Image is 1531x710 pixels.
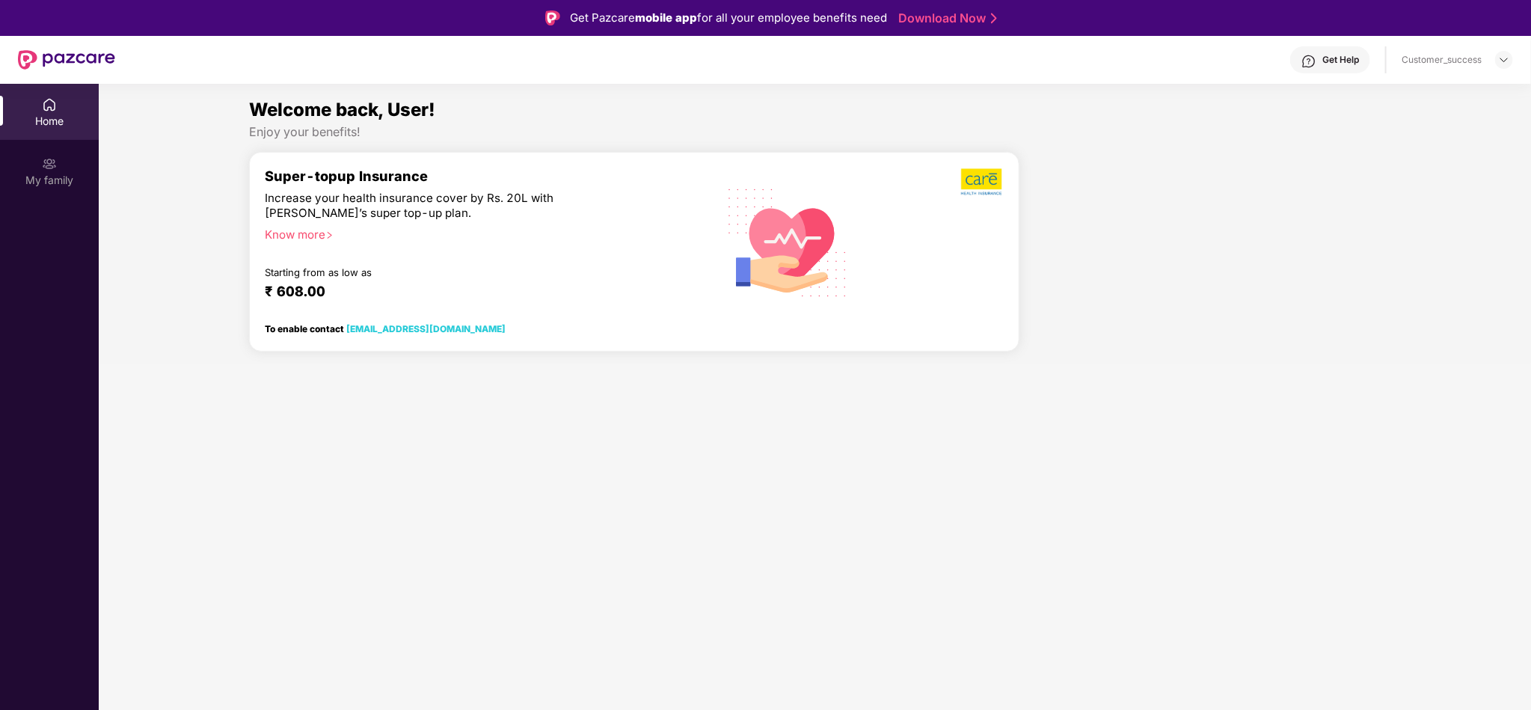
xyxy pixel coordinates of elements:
[249,99,435,120] span: Welcome back, User!
[42,97,57,112] img: svg+xml;base64,PHN2ZyBpZD0iSG9tZSIgeG1sbnM9Imh0dHA6Ly93d3cudzMub3JnLzIwMDAvc3ZnIiB3aWR0aD0iMjAiIG...
[1498,54,1510,66] img: svg+xml;base64,PHN2ZyBpZD0iRHJvcGRvd24tMzJ4MzIiIHhtbG5zPSJodHRwOi8vd3d3LnczLm9yZy8yMDAwL3N2ZyIgd2...
[18,50,115,70] img: New Pazcare Logo
[265,266,632,277] div: Starting from as low as
[1322,54,1359,66] div: Get Help
[636,10,698,25] strong: mobile app
[1301,54,1316,69] img: svg+xml;base64,PHN2ZyBpZD0iSGVscC0zMngzMiIgeG1sbnM9Imh0dHA6Ly93d3cudzMub3JnLzIwMDAvc3ZnIiB3aWR0aD...
[42,156,57,171] img: svg+xml;base64,PHN2ZyB3aWR0aD0iMjAiIGhlaWdodD0iMjAiIHZpZXdCb3g9IjAgMCAyMCAyMCIgZmlsbD0ibm9uZSIgeG...
[961,168,1004,196] img: b5dec4f62d2307b9de63beb79f102df3.png
[346,323,506,334] a: [EMAIL_ADDRESS][DOMAIN_NAME]
[265,227,687,238] div: Know more
[717,169,859,314] img: svg+xml;base64,PHN2ZyB4bWxucz0iaHR0cDovL3d3dy53My5vcmcvMjAwMC9zdmciIHhtbG5zOnhsaW5rPSJodHRwOi8vd3...
[571,9,888,27] div: Get Pazcare for all your employee benefits need
[545,10,560,25] img: Logo
[325,231,334,239] span: right
[249,124,1381,140] div: Enjoy your benefits!
[899,10,992,26] a: Download Now
[265,323,506,334] div: To enable contact
[1402,54,1482,66] div: Customer_success
[265,283,681,301] div: ₹ 608.00
[265,168,696,184] div: Super-topup Insurance
[265,191,631,221] div: Increase your health insurance cover by Rs. 20L with [PERSON_NAME]’s super top-up plan.
[991,10,997,26] img: Stroke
